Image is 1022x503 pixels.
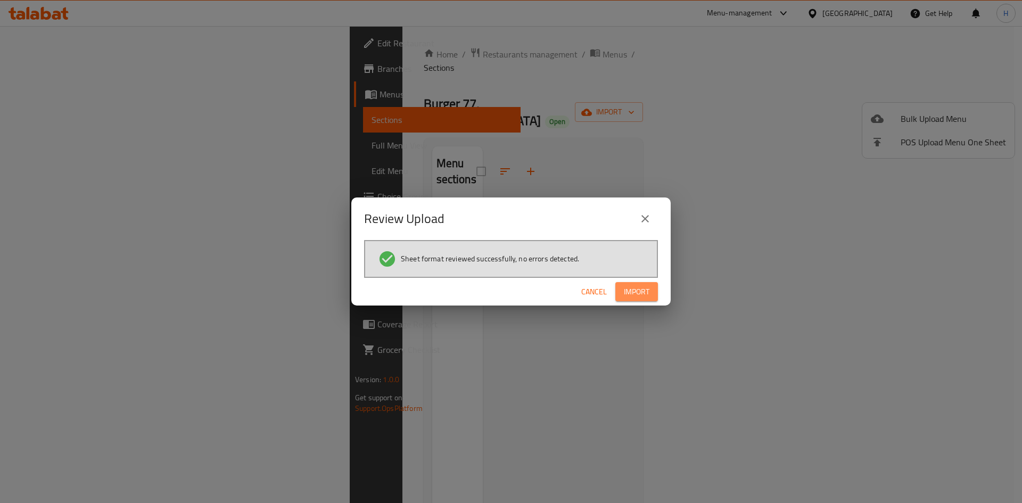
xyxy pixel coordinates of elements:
[632,206,658,232] button: close
[401,253,579,264] span: Sheet format reviewed successfully, no errors detected.
[624,285,649,299] span: Import
[581,285,607,299] span: Cancel
[615,282,658,302] button: Import
[364,210,444,227] h2: Review Upload
[577,282,611,302] button: Cancel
